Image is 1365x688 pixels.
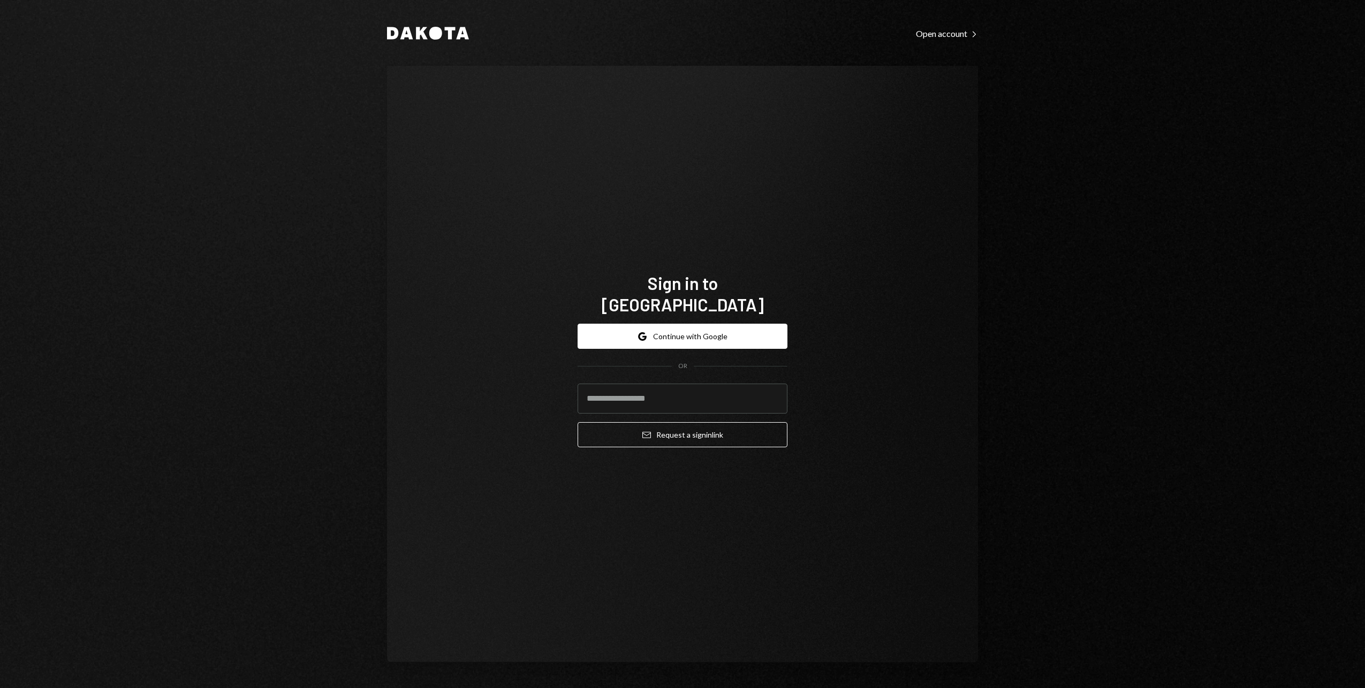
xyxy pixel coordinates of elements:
[578,324,787,349] button: Continue with Google
[578,272,787,315] h1: Sign in to [GEOGRAPHIC_DATA]
[678,362,687,371] div: OR
[916,28,978,39] div: Open account
[578,422,787,447] button: Request a signinlink
[916,27,978,39] a: Open account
